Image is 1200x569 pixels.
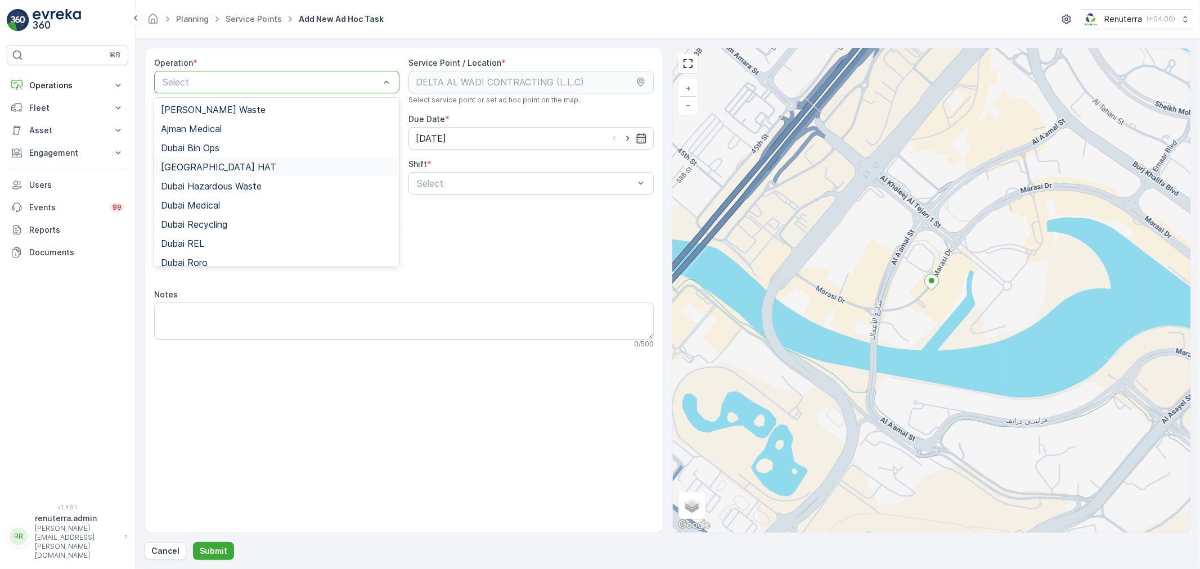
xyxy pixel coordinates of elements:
[109,51,120,60] p: ⌘B
[29,179,124,191] p: Users
[408,58,501,67] label: Service Point / Location
[29,102,106,114] p: Fleet
[1082,13,1100,25] img: Screenshot_2024-07-26_at_13.33.01.png
[145,542,186,560] button: Cancel
[29,224,124,236] p: Reports
[200,545,227,557] p: Submit
[7,142,128,164] button: Engagement
[147,17,159,26] a: Homepage
[151,545,179,557] p: Cancel
[29,247,124,258] p: Documents
[29,147,106,159] p: Engagement
[7,97,128,119] button: Fleet
[113,203,122,212] p: 99
[680,97,696,114] a: Zoom Out
[408,127,654,150] input: dd/mm/yyyy
[7,219,128,241] a: Reports
[7,174,128,196] a: Users
[1082,9,1191,29] button: Renuterra(+04:00)
[296,13,386,25] span: Add New Ad Hoc Task
[226,14,282,24] a: Service Points
[161,219,227,229] span: Dubai Recycling
[176,14,209,24] a: Planning
[7,119,128,142] button: Asset
[408,71,654,93] input: DELTA AL WADI CONTRACTING (L.L.C)
[29,80,106,91] p: Operations
[163,75,380,89] p: Select
[161,200,220,210] span: Dubai Medical
[1104,13,1142,25] p: Renuterra
[7,241,128,264] a: Documents
[161,162,276,172] span: [GEOGRAPHIC_DATA] HAT
[35,513,119,524] p: renuterra.admin
[676,518,713,532] a: Open this area in Google Maps (opens a new window)
[417,177,634,190] p: Select
[29,202,104,213] p: Events
[7,504,128,511] span: v 1.48.1
[193,542,234,560] button: Submit
[7,74,128,97] button: Operations
[154,290,178,299] label: Notes
[33,9,81,31] img: logo_light-DOdMpM7g.png
[29,125,106,136] p: Asset
[408,114,445,124] label: Due Date
[7,196,128,219] a: Events99
[680,55,696,72] a: View Fullscreen
[161,258,208,268] span: Dubai Roro
[161,238,204,249] span: Dubai REL
[161,105,266,115] span: [PERSON_NAME] Waste
[686,100,691,110] span: −
[154,58,193,67] label: Operation
[161,181,262,191] span: Dubai Hazardous Waste
[161,124,222,134] span: Ajman Medical
[1147,15,1175,24] p: ( +04:00 )
[10,527,28,545] div: RR
[408,96,580,105] span: Select service point or set ad hoc point on the map.
[7,513,128,560] button: RRrenuterra.admin[PERSON_NAME][EMAIL_ADDRESS][PERSON_NAME][DOMAIN_NAME]
[680,80,696,97] a: Zoom In
[7,9,29,31] img: logo
[686,83,691,93] span: +
[161,143,219,153] span: Dubai Bin Ops
[408,159,427,169] label: Shift
[35,524,119,560] p: [PERSON_NAME][EMAIL_ADDRESS][PERSON_NAME][DOMAIN_NAME]
[676,518,713,532] img: Google
[680,493,704,518] a: Layers
[634,340,654,349] p: 0 / 500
